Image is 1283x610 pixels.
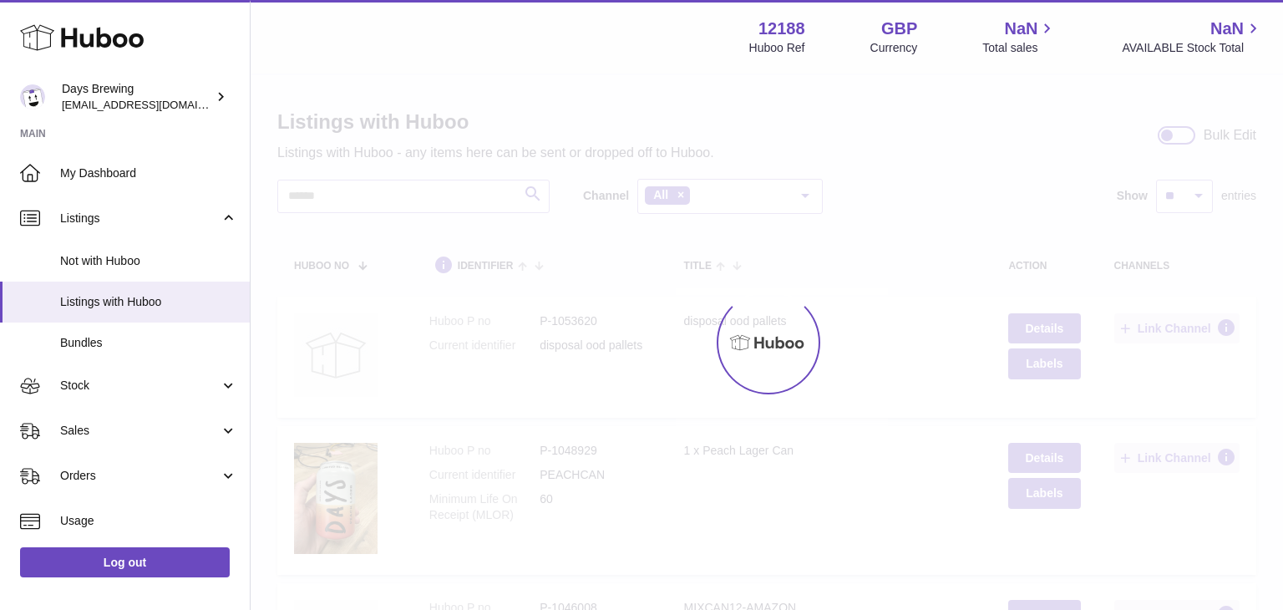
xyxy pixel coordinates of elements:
[62,98,246,111] span: [EMAIL_ADDRESS][DOMAIN_NAME]
[1122,40,1263,56] span: AVAILABLE Stock Total
[60,294,237,310] span: Listings with Huboo
[1004,18,1037,40] span: NaN
[60,423,220,439] span: Sales
[20,84,45,109] img: internalAdmin-12188@internal.huboo.com
[60,513,237,529] span: Usage
[758,18,805,40] strong: 12188
[60,335,237,351] span: Bundles
[62,81,212,113] div: Days Brewing
[60,468,220,484] span: Orders
[1210,18,1244,40] span: NaN
[1122,18,1263,56] a: NaN AVAILABLE Stock Total
[60,253,237,269] span: Not with Huboo
[60,211,220,226] span: Listings
[20,547,230,577] a: Log out
[982,40,1057,56] span: Total sales
[881,18,917,40] strong: GBP
[870,40,918,56] div: Currency
[982,18,1057,56] a: NaN Total sales
[60,165,237,181] span: My Dashboard
[60,378,220,394] span: Stock
[749,40,805,56] div: Huboo Ref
